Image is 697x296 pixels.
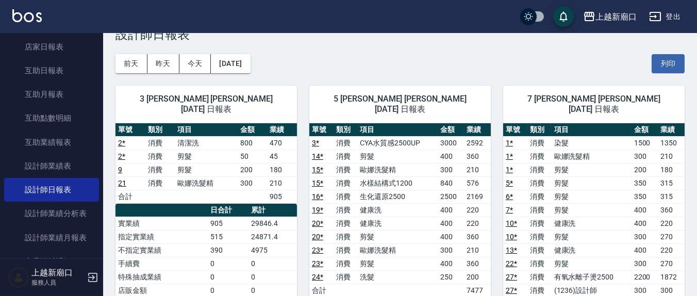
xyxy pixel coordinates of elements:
button: save [553,6,574,27]
td: 210 [267,176,297,190]
th: 類別 [527,123,552,137]
img: Person [8,267,29,288]
a: 設計師業績分析表 [4,202,99,225]
td: 消費 [334,150,358,163]
td: 消費 [145,176,175,190]
td: 剪髮 [552,257,632,270]
td: 400 [438,203,464,217]
td: 消費 [334,257,358,270]
td: 消費 [145,150,175,163]
td: 400 [632,243,658,257]
a: 9 [118,166,122,174]
td: 剪髮 [552,190,632,203]
td: 洗髮 [357,270,438,284]
th: 金額 [438,123,464,137]
td: 手續費 [115,257,208,270]
td: 220 [464,217,491,230]
th: 業績 [658,123,685,137]
td: 4975 [248,243,297,257]
td: 2200 [632,270,658,284]
td: 1350 [658,136,685,150]
a: 設計師日報表 [4,178,99,202]
td: 剪髮 [552,176,632,190]
p: 服務人員 [31,278,84,287]
span: 7 [PERSON_NAME] [PERSON_NAME] [DATE] 日報表 [516,94,672,114]
a: 互助日報表 [4,59,99,83]
td: 消費 [527,243,552,257]
td: 0 [208,257,248,270]
a: 21 [118,179,126,187]
img: Logo [12,9,42,22]
td: 健康洗 [552,243,632,257]
td: 消費 [334,243,358,257]
td: 健康洗 [357,203,438,217]
td: 歐娜洗髮精 [357,243,438,257]
td: 消費 [334,136,358,150]
td: 歐娜洗髮精 [175,176,237,190]
td: 220 [658,243,685,257]
span: 5 [PERSON_NAME] [PERSON_NAME] [DATE] 日報表 [322,94,478,114]
td: 不指定實業績 [115,243,208,257]
td: CYA水質感2500UP [357,136,438,150]
td: 2500 [438,190,464,203]
td: 3000 [438,136,464,150]
td: 24871.4 [248,230,297,243]
h5: 上越新廟口 [31,268,84,278]
td: 消費 [334,230,358,243]
td: 800 [238,136,268,150]
td: 剪髮 [175,150,237,163]
td: 指定實業績 [115,230,208,243]
td: 消費 [527,150,552,163]
td: 0 [248,257,297,270]
td: 有氧水離子燙2500 [552,270,632,284]
td: 消費 [145,163,175,176]
th: 業績 [464,123,491,137]
td: 840 [438,176,464,190]
button: 前天 [115,54,147,73]
td: 實業績 [115,217,208,230]
td: 270 [658,257,685,270]
td: 消費 [527,230,552,243]
td: 剪髮 [357,230,438,243]
td: 400 [438,257,464,270]
th: 單號 [309,123,334,137]
h3: 設計師日報表 [115,27,685,42]
td: 300 [438,243,464,257]
td: 50 [238,150,268,163]
td: 健康洗 [552,217,632,230]
td: 300 [632,230,658,243]
td: 剪髮 [357,150,438,163]
td: 300 [438,163,464,176]
td: 515 [208,230,248,243]
td: 消費 [334,270,358,284]
td: 200 [632,163,658,176]
a: 互助月報表 [4,83,99,106]
td: 315 [658,176,685,190]
th: 累計 [248,204,297,217]
td: 400 [632,203,658,217]
td: 360 [464,230,491,243]
td: 2169 [464,190,491,203]
a: 設計師業績表 [4,154,99,178]
td: 180 [658,163,685,176]
button: 上越新廟口 [579,6,641,27]
td: 消費 [334,217,358,230]
th: 單號 [503,123,527,137]
td: 400 [632,217,658,230]
td: 健康洗 [357,217,438,230]
th: 項目 [357,123,438,137]
td: 0 [248,270,297,284]
td: 220 [658,217,685,230]
th: 單號 [115,123,145,137]
td: 250 [438,270,464,284]
td: 2592 [464,136,491,150]
td: 剪髮 [552,230,632,243]
td: 200 [464,270,491,284]
td: 360 [464,257,491,270]
button: 登出 [645,7,685,26]
td: 歐娜洗髮精 [552,150,632,163]
td: 220 [464,203,491,217]
td: 消費 [527,270,552,284]
td: 45 [267,150,297,163]
td: 消費 [334,163,358,176]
